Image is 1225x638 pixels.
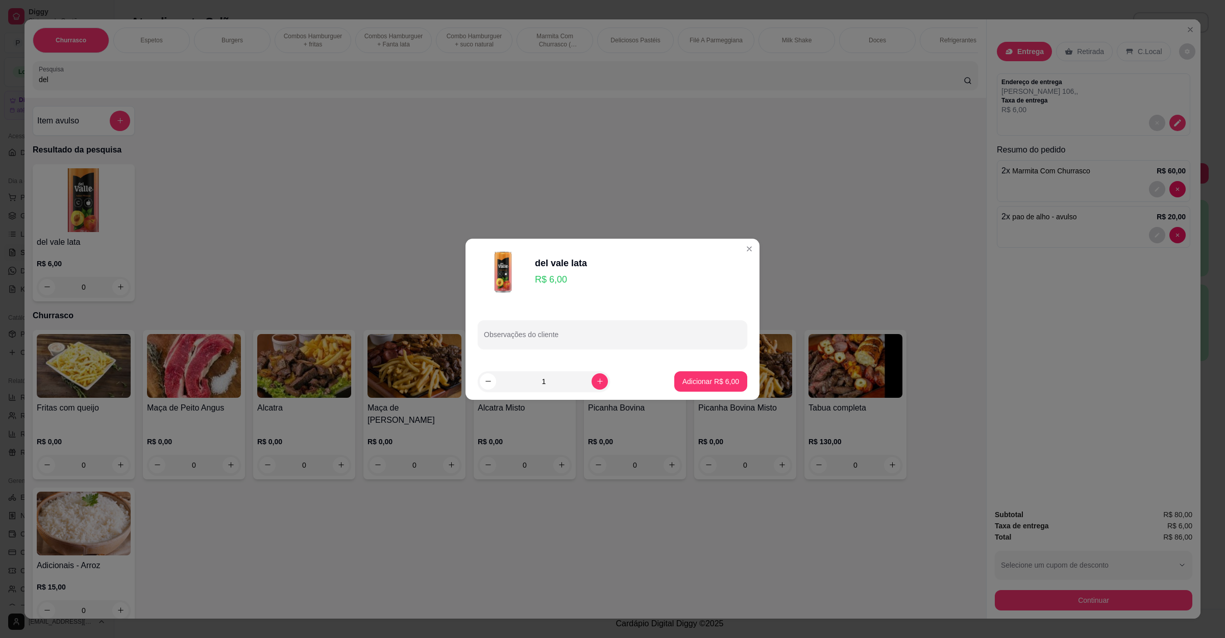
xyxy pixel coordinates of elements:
button: Close [741,241,757,257]
input: Observações do cliente [484,334,741,344]
button: increase-product-quantity [592,373,608,390]
p: R$ 6,00 [535,272,587,287]
div: del vale lata [535,256,587,270]
p: Adicionar R$ 6,00 [682,376,739,387]
button: Adicionar R$ 6,00 [674,371,747,392]
button: decrease-product-quantity [480,373,496,390]
img: product-image [478,247,529,298]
